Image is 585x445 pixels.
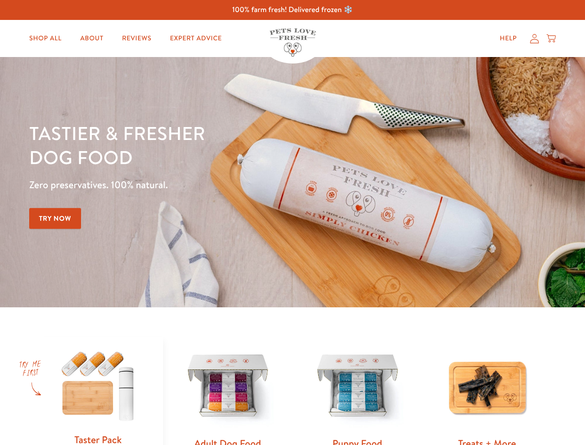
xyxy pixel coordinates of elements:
a: Expert Advice [163,29,229,48]
a: About [73,29,111,48]
p: Zero preservatives. 100% natural. [29,177,380,193]
a: Try Now [29,208,81,229]
h1: Tastier & fresher dog food [29,121,380,169]
img: Pets Love Fresh [270,28,316,57]
a: Shop All [22,29,69,48]
a: Help [492,29,524,48]
a: Reviews [114,29,158,48]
